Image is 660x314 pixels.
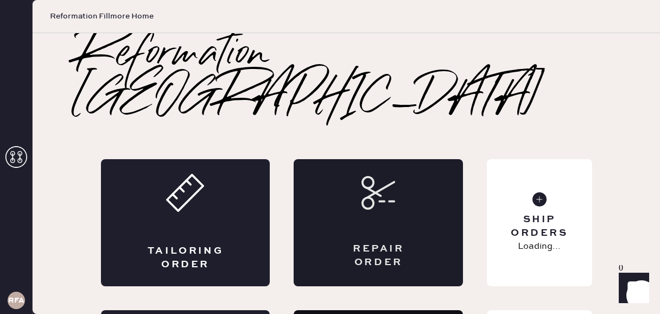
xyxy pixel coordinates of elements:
[8,297,24,304] h3: RFA
[496,213,583,240] div: Ship Orders
[337,242,420,269] div: Repair Order
[518,240,561,253] p: Loading...
[608,265,655,312] iframe: Front Chat
[144,244,227,272] div: Tailoring Order
[76,33,617,120] h2: Reformation [GEOGRAPHIC_DATA]
[50,11,154,22] span: Reformation Fillmore Home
